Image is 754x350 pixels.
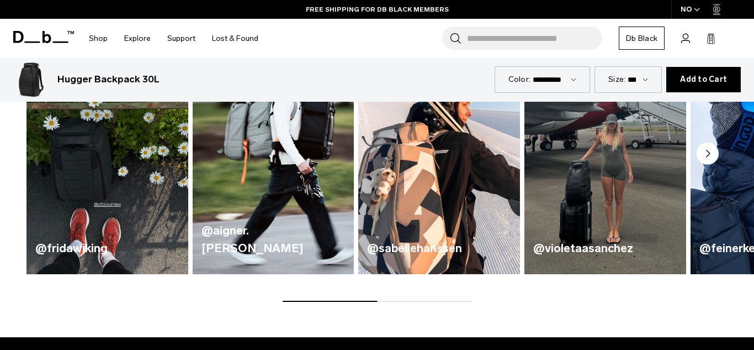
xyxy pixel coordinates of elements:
button: Add to Cart [666,67,741,92]
a: FREE SHIPPING FOR DB BLACK MEMBERS [306,4,449,14]
div: 3 / 5 [358,7,520,274]
a: Lost & Found [212,19,258,58]
h4: @fridawiking [35,239,179,257]
div: 2 / 5 [193,7,354,274]
nav: Main Navigation [81,19,267,58]
h4: @aigner.[PERSON_NAME] [201,222,346,257]
div: 4 / 5 [524,7,686,274]
button: Next slide [697,143,719,167]
label: Size: [608,74,625,85]
h4: @violetaasanchez [533,239,677,257]
a: Support [167,19,195,58]
h4: @sabellehanssen [367,239,511,257]
label: Color: [508,74,531,85]
a: Explore [124,19,151,58]
img: Hugger Backpack 30L Black Out [13,62,49,97]
span: Add to Cart [680,75,727,84]
div: 1 / 5 [26,7,188,274]
a: Db Black [619,27,665,50]
a: Shop [89,19,108,58]
h3: Hugger Backpack 30L [57,72,160,87]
